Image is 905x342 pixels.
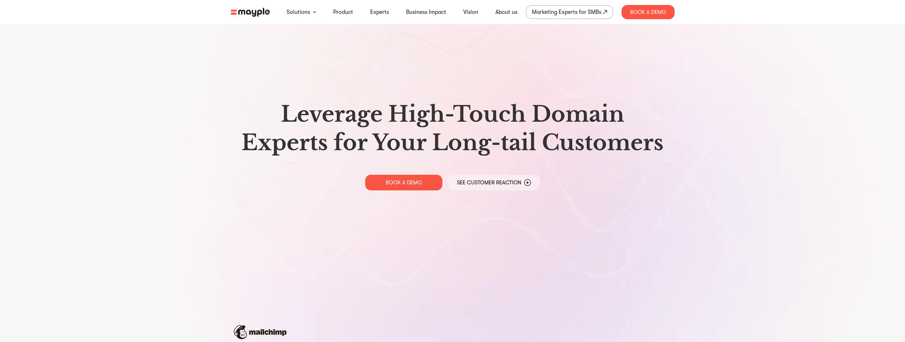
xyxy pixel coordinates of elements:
[313,11,316,13] img: arrow-down
[448,175,540,190] a: See Customer Reaction
[386,179,422,186] p: BOOK A DEMO
[234,325,287,339] img: mailchimp-logo
[495,8,517,16] a: About us
[231,8,270,17] img: mayple-logo
[370,8,389,16] a: Experts
[236,100,669,157] h1: Leverage High-Touch Domain Experts for Your Long-tail Customers
[406,8,446,16] a: Business Impact
[526,5,613,19] a: Marketing Experts for SMBs
[333,8,353,16] a: Product
[532,7,601,17] div: Marketing Experts for SMBs
[365,175,442,190] a: BOOK A DEMO
[457,179,521,186] p: See Customer Reaction
[287,8,310,16] a: Solutions
[463,8,478,16] a: Vision
[622,5,675,19] div: Book A Demo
